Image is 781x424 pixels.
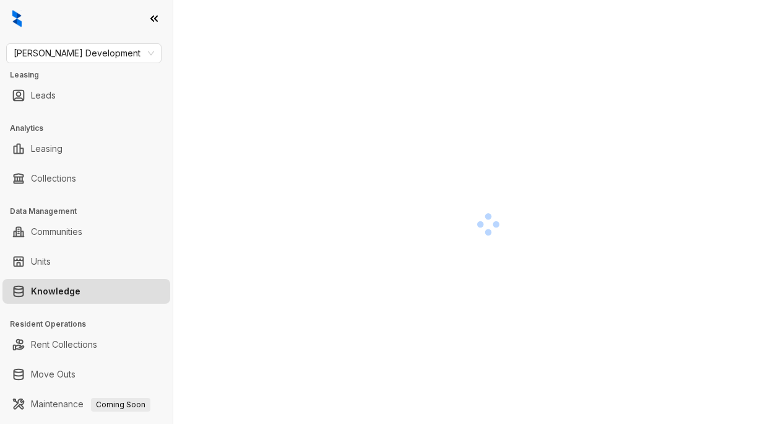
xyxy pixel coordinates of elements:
h3: Resident Operations [10,319,173,330]
li: Maintenance [2,392,170,417]
li: Communities [2,219,170,244]
h3: Analytics [10,123,173,134]
li: Leasing [2,136,170,161]
span: Coming Soon [91,398,150,412]
span: Davis Development [14,44,154,63]
a: Collections [31,166,76,191]
a: Rent Collections [31,332,97,357]
li: Collections [2,166,170,191]
li: Knowledge [2,279,170,304]
a: Communities [31,219,82,244]
h3: Leasing [10,69,173,81]
li: Units [2,249,170,274]
li: Move Outs [2,362,170,387]
li: Rent Collections [2,332,170,357]
li: Leads [2,83,170,108]
a: Move Outs [31,362,76,387]
a: Leads [31,83,56,108]
a: Knowledge [31,279,80,304]
h3: Data Management [10,206,173,217]
a: Units [31,249,51,274]
a: Leasing [31,136,63,161]
img: logo [12,10,22,27]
